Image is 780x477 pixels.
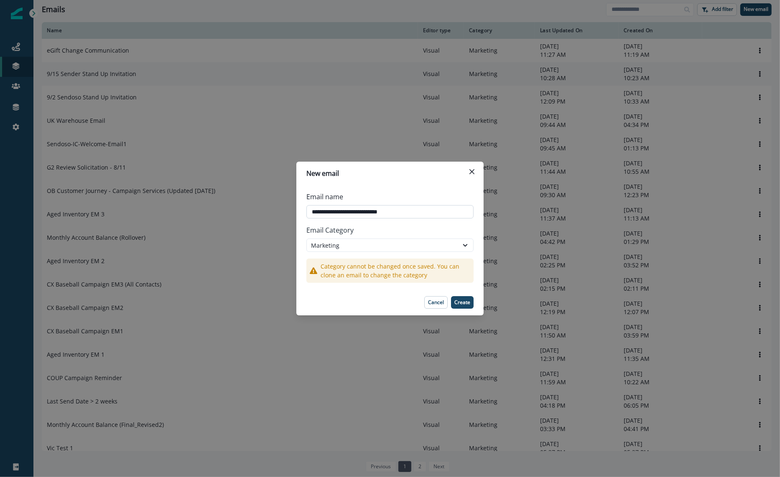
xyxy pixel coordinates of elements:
[306,192,343,202] p: Email name
[424,296,448,309] button: Cancel
[306,168,339,178] p: New email
[454,299,470,305] p: Create
[428,299,444,305] p: Cancel
[465,165,479,178] button: Close
[451,296,474,309] button: Create
[306,222,474,238] p: Email Category
[311,241,454,250] div: Marketing
[321,262,470,279] p: Category cannot be changed once saved. You can clone an email to change the category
